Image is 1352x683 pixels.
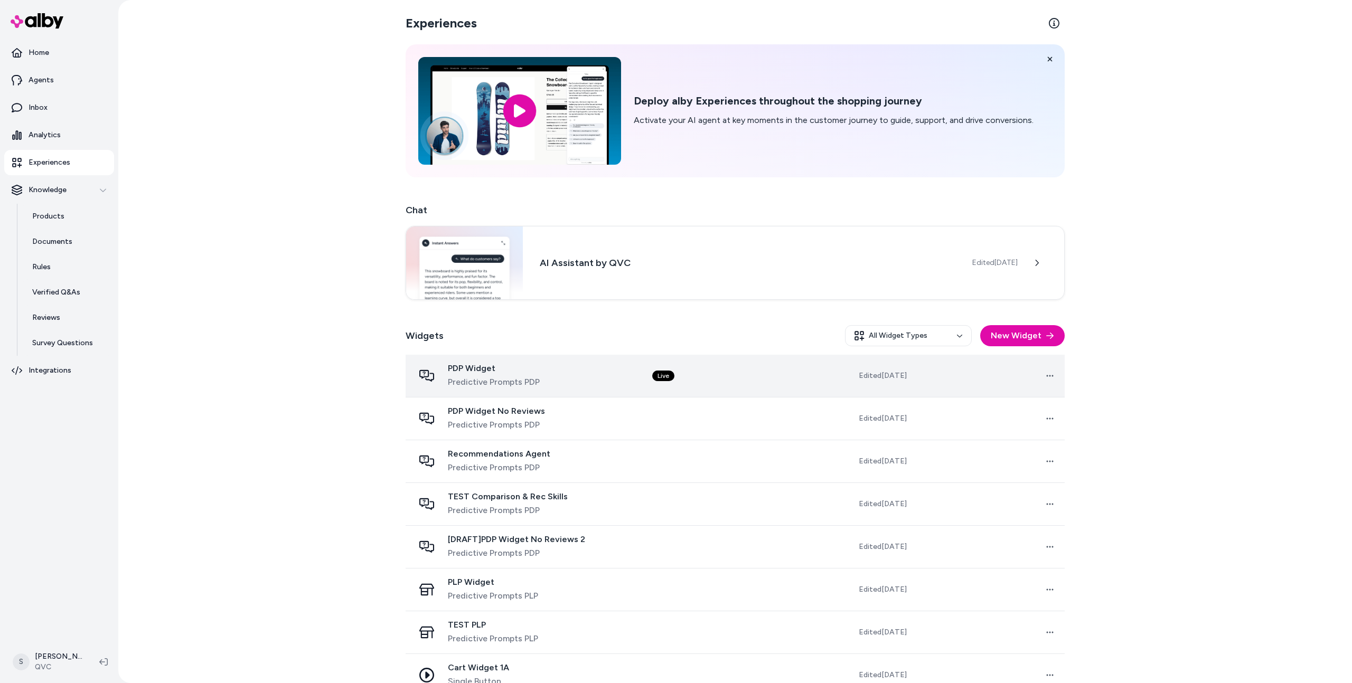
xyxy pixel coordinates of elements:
[448,363,540,374] span: PDP Widget
[29,130,61,140] p: Analytics
[32,312,60,323] p: Reviews
[652,371,674,381] div: Live
[32,211,64,222] p: Products
[4,40,114,65] a: Home
[634,114,1034,127] p: Activate your AI agent at key moments in the customer journey to guide, support, and drive conver...
[859,456,907,467] span: Edited [DATE]
[29,48,49,58] p: Home
[859,584,907,595] span: Edited [DATE]
[859,413,907,424] span: Edited [DATE]
[859,499,907,509] span: Edited [DATE]
[540,255,955,270] h3: AI Assistant by QVC
[972,258,1018,268] span: Edited [DATE]
[634,94,1034,108] h2: Deploy alby Experiences throughout the shopping journey
[859,627,907,638] span: Edited [DATE]
[448,632,538,645] span: Predictive Prompts PLP
[22,254,114,280] a: Rules
[4,68,114,93] a: Agents
[448,449,550,459] span: Recommendations Agent
[406,203,1065,217] h2: Chat
[859,670,907,680] span: Edited [DATE]
[448,491,568,502] span: TEST Comparison & Rec Skills
[859,371,907,381] span: Edited [DATE]
[22,330,114,356] a: Survey Questions
[13,653,30,670] span: S
[845,325,972,346] button: All Widget Types
[4,122,114,148] a: Analytics
[29,185,67,195] p: Knowledge
[859,542,907,552] span: Edited [DATE]
[448,406,545,416] span: PDP Widget No Reviews
[448,590,538,602] span: Predictive Prompts PLP
[4,150,114,175] a: Experiences
[22,280,114,305] a: Verified Q&As
[35,662,82,672] span: QVC
[980,325,1065,346] button: New Widget
[35,651,82,662] p: [PERSON_NAME]
[6,645,91,679] button: S[PERSON_NAME]QVC
[22,305,114,330] a: Reviews
[29,75,54,86] p: Agents
[406,226,523,299] img: Chat widget
[32,287,80,298] p: Verified Q&As
[29,365,71,376] p: Integrations
[448,504,568,517] span: Predictive Prompts PDP
[448,376,540,388] span: Predictive Prompts PDP
[448,534,585,545] span: [DRAFT]PDP Widget No Reviews 2
[448,577,538,587] span: PLP Widget
[4,177,114,203] button: Knowledge
[406,226,1065,300] a: Chat widgetAI Assistant by QVCEdited[DATE]
[22,229,114,254] a: Documents
[29,157,70,168] p: Experiences
[448,547,585,559] span: Predictive Prompts PDP
[32,262,51,272] p: Rules
[406,328,444,343] h2: Widgets
[406,15,477,32] h2: Experiences
[29,102,48,113] p: Inbox
[448,461,550,474] span: Predictive Prompts PDP
[22,204,114,229] a: Products
[448,419,545,431] span: Predictive Prompts PDP
[448,620,538,630] span: TEST PLP
[32,236,72,247] p: Documents
[448,662,509,673] span: Cart Widget 1A
[11,13,63,29] img: alby Logo
[32,338,93,348] p: Survey Questions
[4,358,114,383] a: Integrations
[4,95,114,120] a: Inbox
